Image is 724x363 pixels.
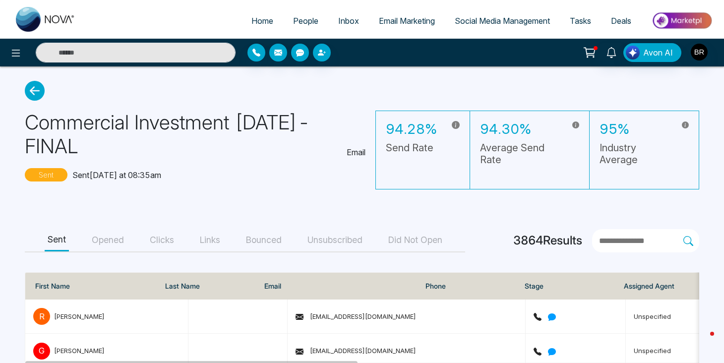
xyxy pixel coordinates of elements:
img: Lead Flow [626,46,640,60]
button: Avon AI [623,43,681,62]
div: [PERSON_NAME] [54,311,105,321]
span: Email Marketing [379,16,435,26]
img: Market-place.gif [646,9,718,32]
button: Sent [45,229,69,251]
button: Bounced [243,229,285,251]
p: Email [347,146,365,158]
h5: Industry Average [600,142,667,166]
span: [EMAIL_ADDRESS][DOMAIN_NAME] [296,347,416,355]
h3: 94.28% [386,121,437,138]
a: Inbox [328,11,369,30]
img: User Avatar [691,44,708,60]
span: Inbox [338,16,359,26]
p: Sent [25,168,67,181]
h3: 94.30% [480,121,557,138]
a: Social Media Management [445,11,560,30]
span: Avon AI [643,47,673,59]
span: G[PERSON_NAME] [33,343,180,360]
h1: Commercial Investment [DATE]-FINAL [25,111,339,158]
a: Deals [601,11,641,30]
th: Email [256,273,418,300]
th: Assigned Agent [616,273,715,300]
iframe: Intercom live chat [690,329,714,353]
p: Sent [DATE] at 08:35am [72,169,161,181]
span: Deals [611,16,631,26]
th: Last Name [157,273,256,300]
h3: 95% [600,121,667,138]
p: G [33,343,50,360]
p: R [33,308,50,325]
span: Unspecified [634,312,671,320]
button: Links [197,229,223,251]
a: People [283,11,328,30]
th: Stage [517,273,616,300]
span: People [293,16,318,26]
a: Tasks [560,11,601,30]
img: Nova CRM Logo [16,7,75,32]
button: Unsubscribed [304,229,365,251]
a: Email Marketing [369,11,445,30]
h4: 3864 Results [513,234,582,248]
span: Unspecified [634,347,671,355]
span: Tasks [570,16,591,26]
h5: Average Send Rate [480,142,557,166]
span: Home [251,16,273,26]
span: [EMAIL_ADDRESS][DOMAIN_NAME] [296,312,416,320]
th: Phone [418,273,517,300]
button: Did Not Open [385,229,445,251]
span: R[PERSON_NAME] [33,308,180,325]
a: Home [241,11,283,30]
th: First Name [25,273,157,300]
button: Opened [89,229,127,251]
h5: Send Rate [386,142,437,154]
div: [PERSON_NAME] [54,346,105,356]
button: Clicks [147,229,177,251]
span: Social Media Management [455,16,550,26]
